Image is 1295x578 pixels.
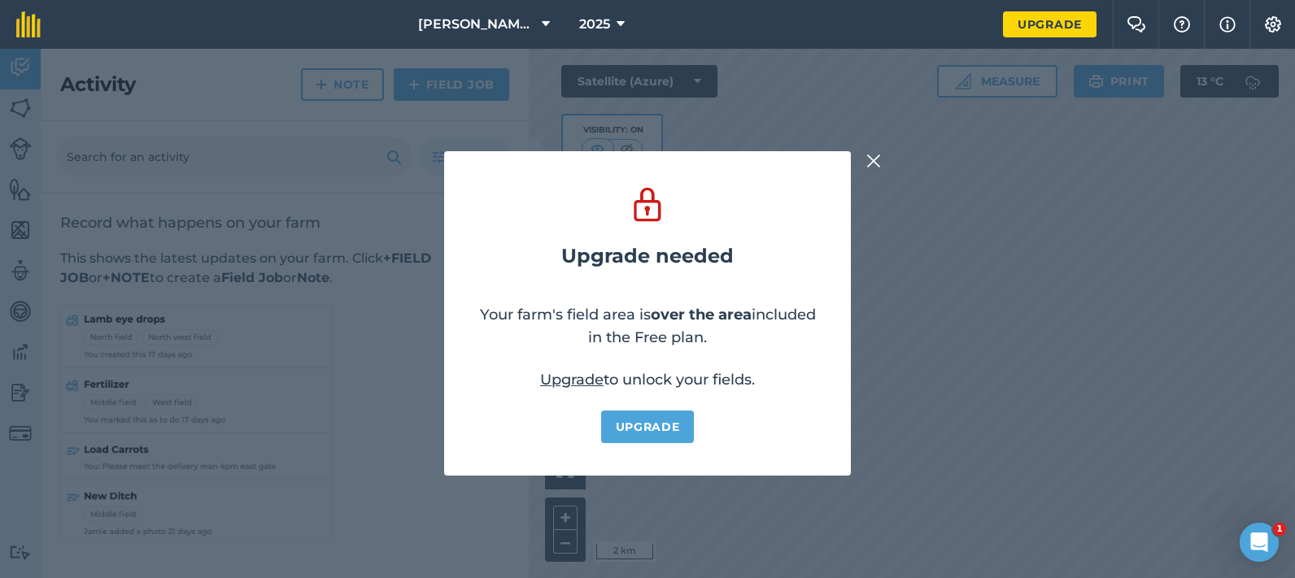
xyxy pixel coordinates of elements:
a: Upgrade [601,411,695,443]
strong: over the area [651,306,752,324]
span: 2025 [579,15,610,34]
img: Two speech bubbles overlapping with the left bubble in the forefront [1127,16,1146,33]
p: to unlock your fields. [540,368,755,391]
span: 1 [1273,523,1286,536]
a: Upgrade [540,371,604,389]
a: Upgrade [1003,11,1097,37]
img: fieldmargin Logo [16,11,41,37]
img: A question mark icon [1172,16,1192,33]
img: svg+xml;base64,PHN2ZyB4bWxucz0iaHR0cDovL3d3dy53My5vcmcvMjAwMC9zdmciIHdpZHRoPSIyMiIgaGVpZ2h0PSIzMC... [866,151,881,171]
iframe: Intercom live chat [1240,523,1279,562]
h2: Upgrade needed [561,245,734,267]
p: Your farm's field area is included in the Free plan. [477,303,818,349]
img: A cog icon [1263,16,1283,33]
img: svg+xml;base64,PHN2ZyB4bWxucz0iaHR0cDovL3d3dy53My5vcmcvMjAwMC9zdmciIHdpZHRoPSIxNyIgaGVpZ2h0PSIxNy... [1219,15,1236,34]
span: [PERSON_NAME] Farms [418,15,535,34]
